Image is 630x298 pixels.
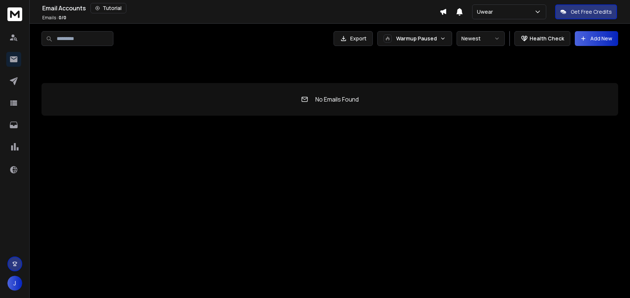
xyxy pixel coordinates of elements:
button: Health Check [514,31,570,46]
div: Email Accounts [42,3,440,13]
button: J [7,276,22,291]
button: Add New [575,31,618,46]
button: Tutorial [90,3,126,13]
p: No Emails Found [315,95,359,104]
p: Health Check [530,35,564,42]
p: Emails : [42,15,66,21]
button: Newest [457,31,505,46]
button: Get Free Credits [555,4,617,19]
button: Export [334,31,373,46]
p: Uwear [477,8,496,16]
span: 0 / 0 [59,14,66,21]
p: Get Free Credits [571,8,612,16]
p: Warmup Paused [396,35,437,42]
